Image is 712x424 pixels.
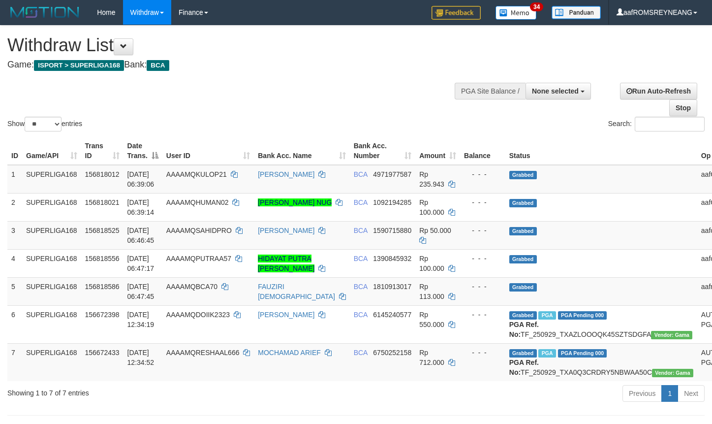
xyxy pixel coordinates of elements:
[22,277,81,305] td: SUPERLIGA168
[7,193,22,221] td: 2
[85,227,120,234] span: 156818525
[7,277,22,305] td: 5
[419,170,444,188] span: Rp 235.943
[127,255,155,272] span: [DATE] 06:47:17
[509,349,537,358] span: Grabbed
[85,170,120,178] span: 156818012
[162,137,254,165] th: User ID: activate to sort column ascending
[354,255,368,262] span: BCA
[678,385,705,402] a: Next
[509,255,537,263] span: Grabbed
[622,385,662,402] a: Previous
[22,137,81,165] th: Game/API: activate to sort column ascending
[415,137,460,165] th: Amount: activate to sort column ascending
[350,137,416,165] th: Bank Acc. Number: activate to sort column ascending
[608,117,705,131] label: Search:
[85,255,120,262] span: 156818556
[7,305,22,343] td: 6
[258,283,335,300] a: FAUZIRI [DEMOGRAPHIC_DATA]
[419,255,444,272] span: Rp 100.000
[552,6,601,19] img: panduan.png
[509,359,539,376] b: PGA Ref. No:
[127,170,155,188] span: [DATE] 06:39:06
[258,227,314,234] a: [PERSON_NAME]
[34,60,124,71] span: ISPORT > SUPERLIGA168
[509,199,537,207] span: Grabbed
[419,311,444,328] span: Rp 550.000
[258,255,314,272] a: HIDAYAT PUTRA [PERSON_NAME]
[7,221,22,249] td: 3
[464,197,501,207] div: - - -
[7,384,289,398] div: Showing 1 to 7 of 7 entries
[509,283,537,292] span: Grabbed
[419,349,444,366] span: Rp 712.000
[7,249,22,277] td: 4
[85,283,120,291] span: 156818586
[505,343,697,381] td: TF_250929_TXA0Q3CRDRY5NBWAA50C
[7,165,22,194] td: 1
[258,349,321,357] a: MOCHAMAD ARIEF
[166,283,217,291] span: AAAAMQBCA70
[354,283,368,291] span: BCA
[558,311,607,320] span: PGA Pending
[373,198,411,206] span: Copy 1092194285 to clipboard
[651,331,692,339] span: Vendor URL: https://trx31.1velocity.biz
[22,249,81,277] td: SUPERLIGA168
[464,226,501,235] div: - - -
[373,255,411,262] span: Copy 1390845932 to clipboard
[127,198,155,216] span: [DATE] 06:39:14
[258,198,332,206] a: [PERSON_NAME] NUG
[558,349,607,358] span: PGA Pending
[22,305,81,343] td: SUPERLIGA168
[620,83,697,99] a: Run Auto-Refresh
[661,385,678,402] a: 1
[127,283,155,300] span: [DATE] 06:47:45
[127,349,155,366] span: [DATE] 12:34:52
[419,198,444,216] span: Rp 100.000
[258,311,314,319] a: [PERSON_NAME]
[505,305,697,343] td: TF_250929_TXAZLOOOQK45SZTSDGFA
[124,137,162,165] th: Date Trans.: activate to sort column descending
[509,171,537,179] span: Grabbed
[7,5,82,20] img: MOTION_logo.png
[635,117,705,131] input: Search:
[669,99,697,116] a: Stop
[22,221,81,249] td: SUPERLIGA168
[166,349,240,357] span: AAAAMQRESHAAL666
[7,137,22,165] th: ID
[166,227,232,234] span: AAAAMQSAHIDPRO
[7,60,465,70] h4: Game: Bank:
[464,282,501,292] div: - - -
[22,343,81,381] td: SUPERLIGA168
[460,137,505,165] th: Balance
[464,348,501,358] div: - - -
[464,310,501,320] div: - - -
[258,170,314,178] a: [PERSON_NAME]
[652,369,693,377] span: Vendor URL: https://trx31.1velocity.biz
[127,227,155,244] span: [DATE] 06:46:45
[509,321,539,338] b: PGA Ref. No:
[354,170,368,178] span: BCA
[85,198,120,206] span: 156818021
[419,283,444,300] span: Rp 113.000
[464,254,501,263] div: - - -
[538,311,556,320] span: Marked by aafsoycanthlai
[419,227,451,234] span: Rp 50.000
[22,165,81,194] td: SUPERLIGA168
[455,83,526,99] div: PGA Site Balance /
[526,83,591,99] button: None selected
[538,349,556,358] span: Marked by aafsoycanthlai
[127,311,155,328] span: [DATE] 12:34:19
[532,87,579,95] span: None selected
[85,349,120,357] span: 156672433
[373,349,411,357] span: Copy 6750252158 to clipboard
[147,60,169,71] span: BCA
[373,283,411,291] span: Copy 1810913017 to clipboard
[509,227,537,235] span: Grabbed
[464,169,501,179] div: - - -
[354,227,368,234] span: BCA
[81,137,124,165] th: Trans ID: activate to sort column ascending
[354,198,368,206] span: BCA
[530,2,543,11] span: 34
[373,311,411,319] span: Copy 6145240577 to clipboard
